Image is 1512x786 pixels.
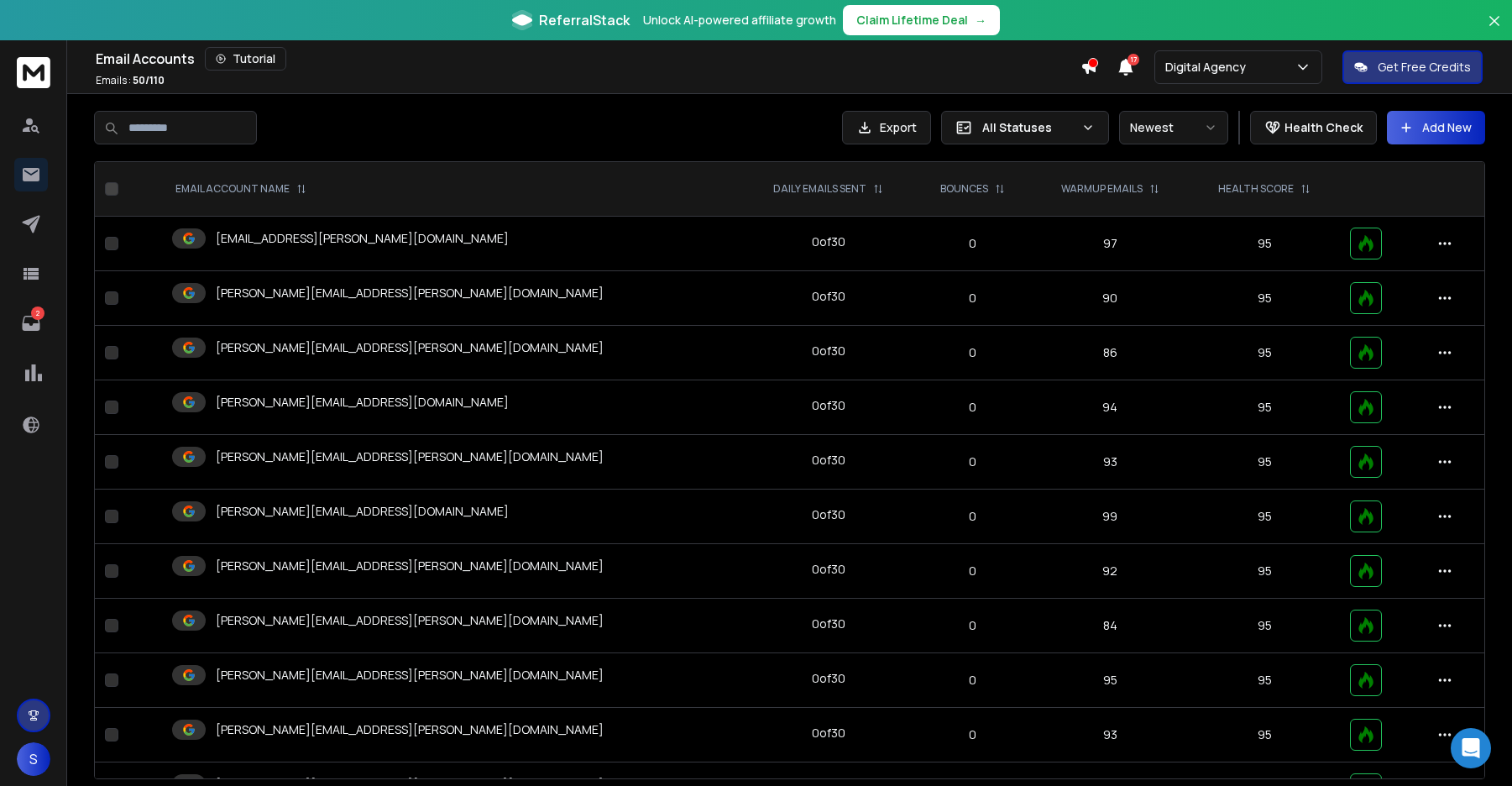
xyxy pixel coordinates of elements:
p: [PERSON_NAME][EMAIL_ADDRESS][PERSON_NAME][DOMAIN_NAME] [216,612,604,629]
p: 0 [925,726,1021,743]
button: Export [842,111,931,144]
span: 50 / 110 [133,73,165,87]
td: 95 [1189,599,1340,653]
button: Get Free Credits [1342,50,1483,84]
div: 0 of 30 [812,670,845,687]
p: [PERSON_NAME][EMAIL_ADDRESS][PERSON_NAME][DOMAIN_NAME] [216,448,604,465]
p: 0 [925,235,1021,252]
span: ReferralStack [539,10,630,30]
p: 2 [31,307,44,320]
button: Add New [1387,111,1485,144]
button: Close banner [1483,10,1505,50]
p: 0 [925,344,1021,361]
td: 95 [1189,380,1340,435]
div: 0 of 30 [812,616,845,632]
p: 0 [925,672,1021,689]
td: 95 [1189,435,1340,490]
p: [PERSON_NAME][EMAIL_ADDRESS][PERSON_NAME][DOMAIN_NAME] [216,339,604,356]
button: S [17,742,50,776]
td: 90 [1031,271,1189,326]
span: 17 [1127,54,1139,65]
button: Claim Lifetime Deal→ [843,5,1000,35]
p: 0 [925,617,1021,634]
p: [EMAIL_ADDRESS][PERSON_NAME][DOMAIN_NAME] [216,230,509,247]
td: 95 [1189,708,1340,762]
p: 0 [925,290,1021,307]
div: Email Accounts [96,47,1080,71]
p: [PERSON_NAME][EMAIL_ADDRESS][PERSON_NAME][DOMAIN_NAME] [216,558,604,574]
p: HEALTH SCORE [1218,182,1294,196]
td: 95 [1189,217,1340,271]
div: 0 of 30 [812,397,845,414]
p: 0 [925,399,1021,416]
p: [PERSON_NAME][EMAIL_ADDRESS][PERSON_NAME][DOMAIN_NAME] [216,721,604,738]
td: 86 [1031,326,1189,380]
div: 0 of 30 [812,343,845,359]
td: 95 [1189,271,1340,326]
span: → [975,12,986,29]
td: 95 [1189,544,1340,599]
div: 0 of 30 [812,288,845,305]
td: 95 [1189,326,1340,380]
a: 2 [14,307,48,340]
td: 97 [1031,217,1189,271]
p: 0 [925,563,1021,579]
p: [PERSON_NAME][EMAIL_ADDRESS][DOMAIN_NAME] [216,394,509,411]
button: Health Check [1250,111,1377,144]
p: 0 [925,453,1021,470]
td: 92 [1031,544,1189,599]
p: DAILY EMAILS SENT [773,182,866,196]
td: 99 [1031,490,1189,544]
td: 95 [1189,490,1340,544]
button: Newest [1119,111,1228,144]
p: Emails : [96,74,165,87]
td: 95 [1031,653,1189,708]
p: BOUNCES [940,182,988,196]
p: [PERSON_NAME][EMAIL_ADDRESS][PERSON_NAME][DOMAIN_NAME] [216,285,604,301]
td: 93 [1031,708,1189,762]
div: 0 of 30 [812,506,845,523]
p: Unlock AI-powered affiliate growth [643,12,836,29]
p: Health Check [1284,119,1363,136]
p: Digital Agency [1165,59,1253,76]
td: 95 [1189,653,1340,708]
p: [PERSON_NAME][EMAIL_ADDRESS][DOMAIN_NAME] [216,503,509,520]
div: Open Intercom Messenger [1451,728,1491,768]
div: 0 of 30 [812,725,845,741]
button: Tutorial [205,47,286,71]
div: 0 of 30 [812,561,845,578]
td: 93 [1031,435,1189,490]
p: 0 [925,508,1021,525]
p: [PERSON_NAME][EMAIL_ADDRESS][PERSON_NAME][DOMAIN_NAME] [216,667,604,684]
p: All Statuses [982,119,1075,136]
p: WARMUP EMAILS [1061,182,1143,196]
td: 84 [1031,599,1189,653]
td: 94 [1031,380,1189,435]
div: EMAIL ACCOUNT NAME [175,182,306,196]
div: 0 of 30 [812,233,845,250]
div: 0 of 30 [812,452,845,469]
p: Get Free Credits [1378,59,1471,76]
